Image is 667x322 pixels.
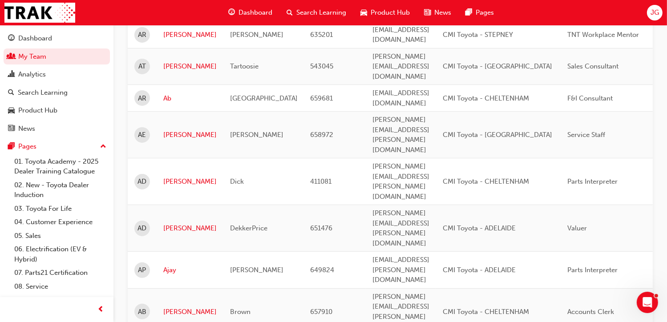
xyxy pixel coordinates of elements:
[4,30,110,47] a: Dashboard
[4,66,110,83] a: Analytics
[443,177,529,185] span: CMI Toyota - CHELTENHAM
[443,224,516,232] span: CMI Toyota - ADELAIDE
[138,130,146,140] span: AE
[567,131,605,139] span: Service Staff
[138,307,146,317] span: AB
[11,242,110,266] a: 06. Electrification (EV & Hybrid)
[163,93,217,104] a: Ab
[4,138,110,155] button: Pages
[239,8,272,18] span: Dashboard
[353,4,417,22] a: car-iconProduct Hub
[360,7,367,18] span: car-icon
[372,52,429,80] span: [PERSON_NAME][EMAIL_ADDRESS][DOMAIN_NAME]
[443,94,529,102] span: CMI Toyota - CHELTENHAM
[8,143,15,151] span: pages-icon
[424,7,431,18] span: news-icon
[11,293,110,307] a: 09. Technical Training
[8,53,15,61] span: people-icon
[228,7,235,18] span: guage-icon
[11,215,110,229] a: 04. Customer Experience
[4,28,110,138] button: DashboardMy TeamAnalyticsSearch LearningProduct HubNews
[163,223,217,233] a: [PERSON_NAME]
[458,4,501,22] a: pages-iconPages
[443,308,529,316] span: CMI Toyota - CHELTENHAM
[163,30,217,40] a: [PERSON_NAME]
[567,31,639,39] span: TNT Workplace Mentor
[443,62,552,70] span: CMI Toyota - [GEOGRAPHIC_DATA]
[465,7,472,18] span: pages-icon
[18,124,35,134] div: News
[8,89,14,97] span: search-icon
[310,266,334,274] span: 649824
[138,223,147,233] span: AD
[371,8,410,18] span: Product Hub
[476,8,494,18] span: Pages
[567,224,587,232] span: Valuer
[11,229,110,243] a: 05. Sales
[4,3,75,23] a: Trak
[163,61,217,72] a: [PERSON_NAME]
[163,307,217,317] a: [PERSON_NAME]
[372,256,429,284] span: [EMAIL_ADDRESS][PERSON_NAME][DOMAIN_NAME]
[230,224,267,232] span: DekkerPrice
[138,61,146,72] span: AT
[647,5,663,20] button: JG
[372,116,429,154] span: [PERSON_NAME][EMAIL_ADDRESS][PERSON_NAME][DOMAIN_NAME]
[230,62,259,70] span: Tartoosie
[8,71,15,79] span: chart-icon
[18,141,36,152] div: Pages
[287,7,293,18] span: search-icon
[417,4,458,22] a: news-iconNews
[434,8,451,18] span: News
[163,177,217,187] a: [PERSON_NAME]
[8,125,15,133] span: news-icon
[138,177,147,187] span: AD
[163,265,217,275] a: Ajay
[310,177,331,185] span: 411081
[100,141,106,153] span: up-icon
[567,308,614,316] span: Accounts Clerk
[4,102,110,119] a: Product Hub
[138,93,146,104] span: AR
[310,31,333,39] span: 635201
[11,178,110,202] a: 02. New - Toyota Dealer Induction
[310,62,333,70] span: 543045
[230,177,244,185] span: Dick
[310,94,333,102] span: 659681
[310,308,332,316] span: 657910
[98,304,105,315] span: prev-icon
[567,177,618,185] span: Parts Interpreter
[163,130,217,140] a: [PERSON_NAME]
[4,121,110,137] a: News
[230,94,298,102] span: [GEOGRAPHIC_DATA]
[4,85,110,101] a: Search Learning
[230,131,283,139] span: [PERSON_NAME]
[230,308,251,316] span: Brown
[310,131,333,139] span: 658972
[4,48,110,65] a: My Team
[443,131,552,139] span: CMI Toyota - [GEOGRAPHIC_DATA]
[18,33,52,44] div: Dashboard
[11,155,110,178] a: 01. Toyota Academy - 2025 Dealer Training Catalogue
[651,8,659,18] span: JG
[372,209,429,247] span: [PERSON_NAME][EMAIL_ADDRESS][PERSON_NAME][DOMAIN_NAME]
[372,26,429,44] span: [EMAIL_ADDRESS][DOMAIN_NAME]
[138,30,146,40] span: AR
[567,62,618,70] span: Sales Consultant
[11,202,110,216] a: 03. Toyota For Life
[372,89,429,107] span: [EMAIL_ADDRESS][DOMAIN_NAME]
[8,107,15,115] span: car-icon
[138,265,146,275] span: AP
[279,4,353,22] a: search-iconSearch Learning
[443,31,513,39] span: CMI Toyota - STEPNEY
[18,69,46,80] div: Analytics
[8,35,15,43] span: guage-icon
[221,4,279,22] a: guage-iconDashboard
[11,280,110,294] a: 08. Service
[18,88,68,98] div: Search Learning
[443,266,516,274] span: CMI Toyota - ADELAIDE
[567,266,618,274] span: Parts Interpreter
[18,105,57,116] div: Product Hub
[637,292,658,313] iframe: Intercom live chat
